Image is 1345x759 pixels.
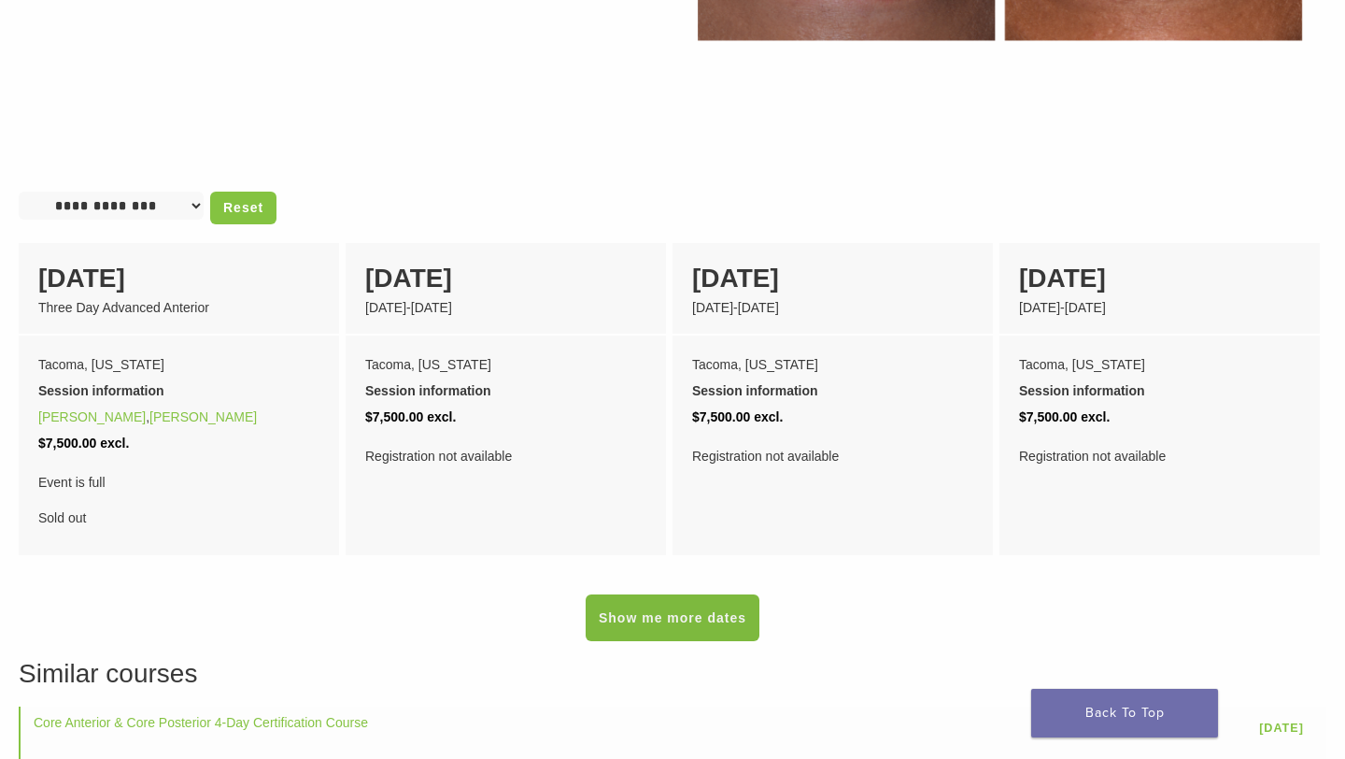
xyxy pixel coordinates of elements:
[38,351,319,378] div: Tacoma, [US_STATE]
[1019,298,1300,318] div: [DATE]-[DATE]
[38,378,319,404] div: Session information
[210,192,276,224] a: Reset
[586,594,759,641] a: Show me more dates
[365,298,646,318] div: [DATE]-[DATE]
[38,409,146,424] a: [PERSON_NAME]
[38,298,319,318] div: Three Day Advanced Anterior
[1019,259,1300,298] div: [DATE]
[692,298,973,318] div: [DATE]-[DATE]
[1019,409,1077,424] span: $7,500.00
[19,654,1326,694] h3: Similar courses
[1019,443,1300,469] div: Registration not available
[692,443,973,469] div: Registration not available
[1081,409,1110,424] span: excl.
[38,469,319,531] div: Sold out
[427,409,456,424] span: excl.
[38,259,319,298] div: [DATE]
[1019,351,1300,378] div: Tacoma, [US_STATE]
[365,259,646,298] div: [DATE]
[365,378,646,404] div: Session information
[38,469,319,495] span: Event is full
[149,409,257,424] a: [PERSON_NAME]
[34,715,368,730] a: Core Anterior & Core Posterior 4-Day Certification Course
[100,436,129,451] span: excl.
[1019,378,1300,404] div: Session information
[754,409,783,424] span: excl.
[38,404,319,430] div: ,
[1031,689,1218,738] a: Back To Top
[365,409,423,424] span: $7,500.00
[692,259,973,298] div: [DATE]
[365,443,646,469] div: Registration not available
[38,436,96,451] span: $7,500.00
[692,351,973,378] div: Tacoma, [US_STATE]
[692,409,750,424] span: $7,500.00
[1250,713,1313,742] a: [DATE]
[365,351,646,378] div: Tacoma, [US_STATE]
[692,378,973,404] div: Session information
